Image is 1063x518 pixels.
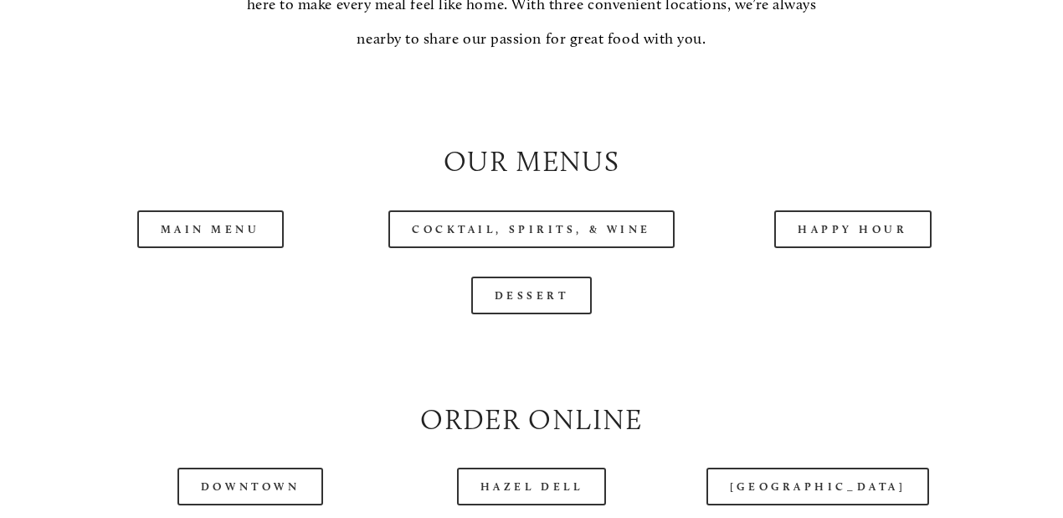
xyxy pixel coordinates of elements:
[457,468,607,505] a: Hazel Dell
[471,277,593,314] a: Dessert
[64,400,999,439] h2: Order Online
[388,210,675,248] a: Cocktail, Spirits, & Wine
[177,468,323,505] a: Downtown
[706,468,929,505] a: [GEOGRAPHIC_DATA]
[137,210,284,248] a: Main Menu
[64,142,999,181] h2: Our Menus
[774,210,932,248] a: Happy Hour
